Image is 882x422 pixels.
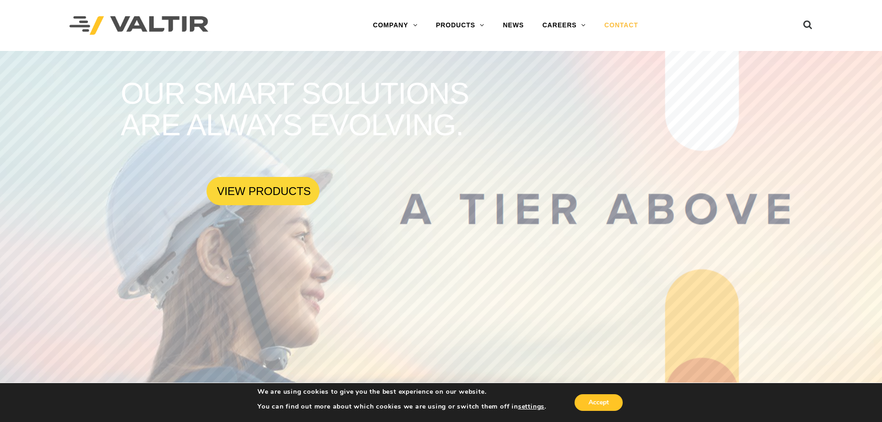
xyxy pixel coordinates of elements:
button: Accept [575,394,623,411]
img: Valtir [69,16,208,35]
p: You can find out more about which cookies we are using or switch them off in . [257,403,546,411]
a: COMPANY [363,16,426,35]
p: We are using cookies to give you the best experience on our website. [257,388,546,396]
a: VIEW PRODUCTS [206,177,319,205]
a: NEWS [494,16,533,35]
button: settings [518,403,544,411]
a: CONTACT [595,16,647,35]
a: CAREERS [533,16,595,35]
rs-layer: OUR SMART SOLUTIONS ARE ALWAYS EVOLVING. [121,78,502,142]
a: PRODUCTS [426,16,494,35]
